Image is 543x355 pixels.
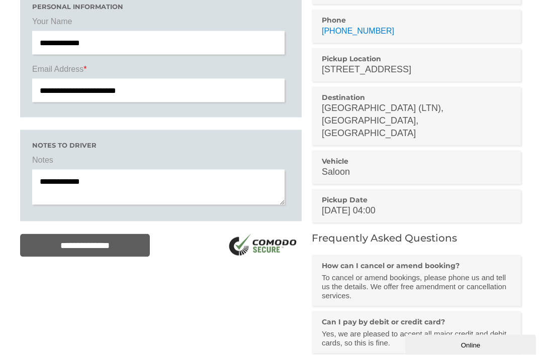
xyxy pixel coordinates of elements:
h3: Notes to driver [32,142,290,149]
h3: Vehicle [322,157,511,166]
p: [STREET_ADDRESS] [322,63,511,76]
p: Yes, we are pleased to accept all major credit and debit cards, so this is fine. [322,329,511,347]
p: Saloon [322,166,511,178]
h2: Frequently Asked Questions [312,233,523,243]
h3: Can I pay by debit or credit card? [322,317,511,326]
label: Email Address [32,64,290,79]
h3: Pickup Location [322,54,511,63]
h3: Phone [322,16,511,25]
p: [GEOGRAPHIC_DATA] (LTN), [GEOGRAPHIC_DATA], [GEOGRAPHIC_DATA] [322,102,511,140]
h3: How can I cancel or amend booking? [322,261,511,270]
iframe: chat widget [405,333,538,355]
label: Notes [32,155,290,170]
p: To cancel or amend bookings, please phone us and tell us the details. We offer free amendment or ... [322,273,511,300]
label: Your Name [32,16,290,31]
a: [PHONE_NUMBER] [322,27,394,35]
img: SSL Logo [225,234,302,259]
p: [DATE] 04:00 [322,204,511,217]
h3: Destination [322,93,511,102]
h3: Pickup Date [322,195,511,204]
h3: Personal Information [32,4,290,10]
